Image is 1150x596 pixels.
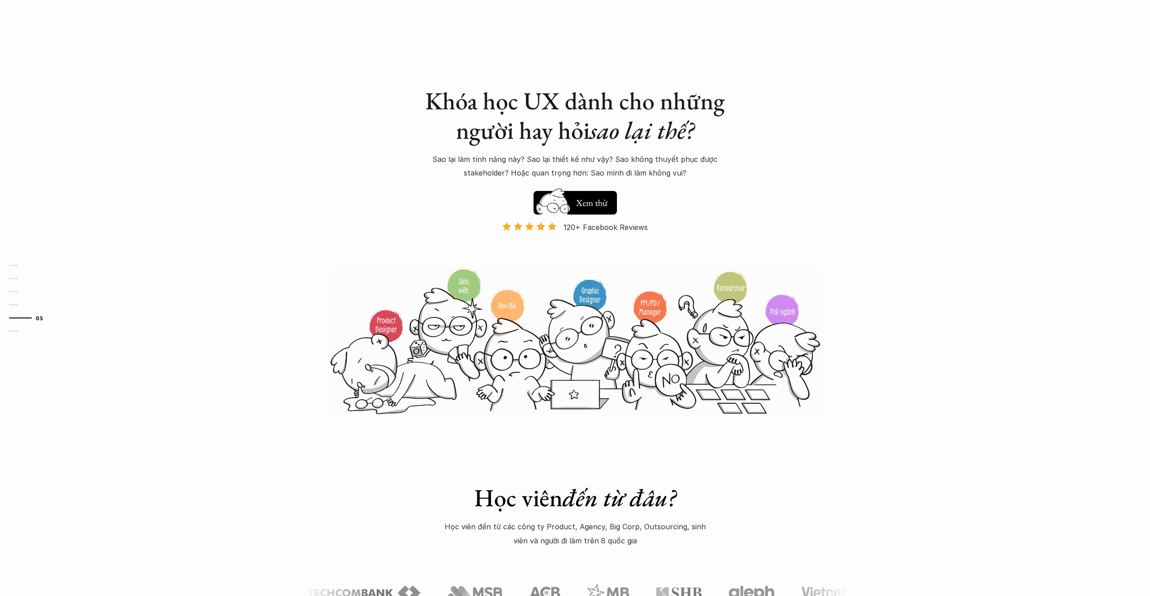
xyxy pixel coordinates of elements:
em: đến từ đâu? [563,482,676,513]
a: 05 [9,313,52,323]
a: Xem thử [534,186,617,215]
p: Sao lại làm tính năng này? Sao lại thiết kế như vậy? Sao không thuyết phục được stakeholder? Hoặc... [417,152,734,180]
h1: Học viên [417,483,734,513]
a: 120+ Facebook Reviews [495,222,656,268]
h5: Xem thử [576,196,607,209]
em: sao lại thế? [590,114,694,146]
p: 120+ Facebook Reviews [563,220,648,234]
p: Học viên đến từ các công ty Product, Agency, Big Corp, Outsourcing, sinh viên và người đi làm trê... [439,520,711,547]
strong: 05 [36,314,43,321]
h1: Khóa học UX dành cho những người hay hỏi [417,86,734,145]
